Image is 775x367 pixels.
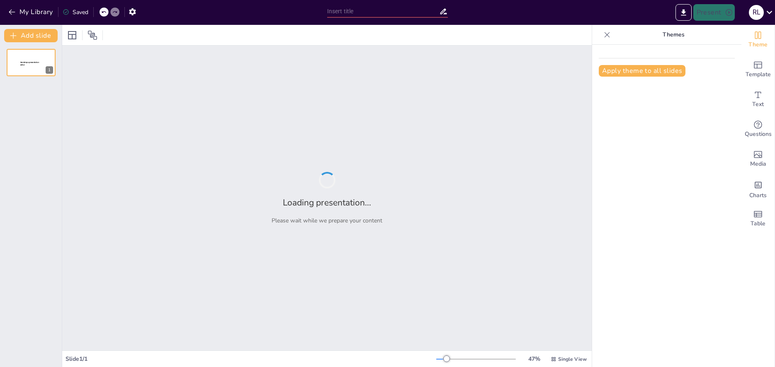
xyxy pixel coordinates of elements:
[746,70,771,79] span: Template
[66,29,79,42] div: Layout
[614,25,733,45] p: Themes
[66,355,436,363] div: Slide 1 / 1
[750,159,766,169] span: Media
[749,5,764,20] div: r l
[327,5,440,17] input: Insert title
[741,174,775,204] div: Add charts and graphs
[283,197,371,208] h2: Loading presentation...
[752,100,764,109] span: Text
[524,355,544,363] div: 47 %
[675,4,692,21] button: Export to PowerPoint
[741,204,775,234] div: Add a table
[272,217,382,225] p: Please wait while we prepare your content
[741,55,775,85] div: Add ready made slides
[741,25,775,55] div: Change the overall theme
[558,356,587,362] span: Single View
[87,30,97,40] span: Position
[4,29,58,42] button: Add slide
[6,5,56,19] button: My Library
[749,4,764,21] button: r l
[693,4,735,21] button: Present
[63,8,88,16] div: Saved
[749,191,767,200] span: Charts
[741,114,775,144] div: Get real-time input from your audience
[7,49,56,76] div: Sendsteps presentation editor1
[741,144,775,174] div: Add images, graphics, shapes or video
[748,40,768,49] span: Theme
[745,130,772,139] span: Questions
[46,66,53,74] div: 1
[741,85,775,114] div: Add text boxes
[599,65,685,77] button: Apply theme to all slides
[20,61,39,66] span: Sendsteps presentation editor
[751,219,765,228] span: Table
